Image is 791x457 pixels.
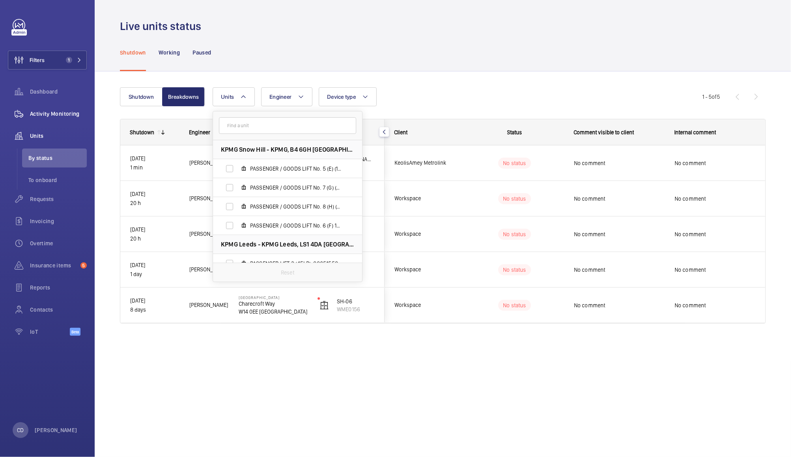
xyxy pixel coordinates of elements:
span: Activity Monitoring [30,110,87,118]
span: [PERSON_NAME] [189,229,228,239]
span: Engineer [189,129,210,135]
span: IoT [30,328,70,336]
span: No comment [675,301,755,309]
span: Requests [30,195,87,203]
p: No status [503,230,526,238]
span: No comment [675,195,755,203]
span: No comment [574,195,664,203]
span: Dashboard [30,88,87,96]
p: W14 0EE [GEOGRAPHIC_DATA] [239,308,307,316]
span: Device type [327,94,356,100]
p: [PERSON_NAME] [35,426,77,434]
p: [DATE] [130,225,179,234]
span: [PERSON_NAME] [189,158,228,167]
span: 1 - 5 5 [702,94,720,100]
input: Find a unit [219,117,356,134]
span: KeolisAmey Metrolink [395,158,455,167]
span: No comment [574,266,664,274]
span: PASSENGER LIFT 3 (4FLR), 88651558 [250,260,342,267]
span: Insurance items [30,261,77,269]
span: [PERSON_NAME] [189,194,228,203]
p: Paused [193,49,211,56]
p: 20 h [130,234,179,243]
p: No status [503,301,526,309]
span: Client [394,129,408,135]
p: Reset [281,269,294,276]
span: Comment visible to client [574,129,634,135]
p: Charecroft Way [239,300,307,308]
button: Engineer [261,87,312,106]
p: No status [503,159,526,167]
button: Units [213,87,255,106]
p: SH-06 [337,297,375,305]
p: No status [503,266,526,274]
h1: Live units status [120,19,206,34]
span: PASSENGER / GOODS LIFT No. 7 (G) (13FLR), 57170702 [250,184,342,192]
span: 5 [80,262,87,269]
span: of [712,94,717,100]
p: [DATE] [130,261,179,270]
span: 1 [66,57,72,63]
span: Units [30,132,87,140]
span: PASSENGER / GOODS LIFT No. 6 (F) 13FLR), 15826922 [250,222,342,229]
span: Workspace [395,194,455,203]
span: KPMG Snow Hill - KPMG, B4 6GH [GEOGRAPHIC_DATA] [221,145,354,154]
span: [PERSON_NAME] [189,301,228,310]
span: KPMG Leeds - KPMG Leeds, LS1 4DA [GEOGRAPHIC_DATA] [221,240,354,248]
span: By status [28,154,87,162]
span: Reports [30,284,87,292]
span: Invoicing [30,217,87,225]
span: Workspace [395,229,455,239]
span: No comment [574,301,664,309]
p: [DATE] [130,296,179,305]
span: Engineer [269,94,292,100]
span: [PERSON_NAME] [189,265,228,274]
span: Workspace [395,301,455,310]
p: Shutdown [120,49,146,56]
p: 20 h [130,199,179,208]
span: PASSENGER / GOODS LIFT No. 5 (E) (13FLR), 60550945 [250,165,342,173]
p: [DATE] [130,190,179,199]
span: Workspace [395,265,455,274]
span: Internal comment [674,129,716,135]
span: PASSENGER / GOODS LIFT No. 8 (H) (13FLR), 17009996 [250,203,342,211]
button: Shutdown [120,87,163,106]
button: Device type [319,87,377,106]
p: 1 day [130,270,179,279]
span: No comment [574,159,664,167]
p: 1 min [130,163,179,172]
span: Beta [70,328,80,336]
p: CD [17,426,24,434]
span: Status [507,129,522,135]
p: No status [503,195,526,203]
span: Units [221,94,234,100]
span: No comment [675,230,755,238]
span: To onboard [28,176,87,184]
button: Breakdowns [162,87,205,106]
p: [GEOGRAPHIC_DATA] [239,295,307,300]
span: Filters [30,56,45,64]
span: Contacts [30,306,87,314]
span: No comment [675,266,755,274]
div: Shutdown [130,129,154,135]
span: No comment [574,230,664,238]
p: Working [159,49,180,56]
p: [DATE] [130,154,179,163]
span: No comment [675,159,755,167]
img: elevator.svg [320,301,329,310]
span: Overtime [30,239,87,247]
p: 8 days [130,305,179,314]
button: Filters1 [8,51,87,70]
p: WME0156 [337,305,375,313]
